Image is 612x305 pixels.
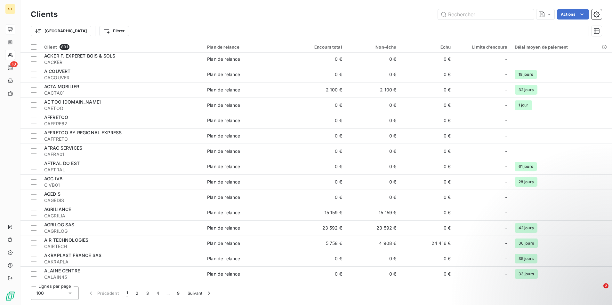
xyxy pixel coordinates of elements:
td: 0 € [292,251,346,266]
td: 0 € [292,190,346,205]
td: 15 159 € [346,205,400,220]
button: 2 [132,286,142,300]
td: 0 € [400,174,455,190]
button: 3 [142,286,153,300]
span: AFFRETOO [44,114,68,120]
div: Plan de relance [207,179,240,185]
td: 0 € [400,51,455,67]
span: A COUVERT [44,68,70,74]
td: 0 € [292,266,346,282]
span: CACKER [44,59,199,66]
span: - [505,117,507,124]
td: 0 € [292,98,346,113]
td: 0 € [400,113,455,128]
td: 23 592 € [292,220,346,236]
span: 1 jour [515,100,532,110]
span: CAGRILIA [44,213,199,219]
td: 0 € [292,144,346,159]
td: 0 € [292,128,346,144]
span: 10 [10,61,18,67]
td: 0 € [292,51,346,67]
h3: Clients [31,9,58,20]
button: Précédent [84,286,123,300]
div: Plan de relance [207,87,240,93]
span: 1 [126,290,128,296]
span: AFFRETOO BY REGIONAL EXPRESS [44,130,122,135]
span: ACTA MOBILIER [44,84,79,89]
span: ACKER F. EXPERET BOIS & SOLS [44,53,115,59]
span: AGEDIS [44,191,60,197]
td: 0 € [346,251,400,266]
div: Plan de relance [207,255,240,262]
span: Client [44,44,57,50]
div: Délai moyen de paiement [515,44,608,50]
span: - [505,56,507,62]
span: AGRILOG SAS [44,222,75,227]
td: 0 € [292,174,346,190]
div: Plan de relance [207,56,240,62]
td: 0 € [346,174,400,190]
button: 9 [173,286,183,300]
div: Non-échu [350,44,397,50]
td: 0 € [400,128,455,144]
span: ALAINE CENTRE [44,268,80,273]
span: - [505,240,507,246]
td: 0 € [346,51,400,67]
td: 0 € [400,98,455,113]
span: - [505,163,507,170]
div: Plan de relance [207,209,240,216]
span: 28 jours [515,177,537,187]
span: 18 jours [515,70,537,79]
span: … [163,288,173,298]
td: 0 € [346,144,400,159]
span: CAETOO [44,105,199,112]
button: Actions [557,9,589,20]
span: AGC IVB [44,176,62,181]
span: CIVB01 [44,182,199,188]
td: 0 € [292,113,346,128]
span: AKRAPLAST FRANCE SAS [44,253,101,258]
span: CAGRILOG [44,228,199,234]
span: 891 [60,44,69,50]
div: Plan de relance [207,102,240,108]
span: CACTA01 [44,90,199,96]
div: Plan de relance [207,240,240,246]
span: AFRAC SERVICES [44,145,82,151]
span: CAFFRETO [44,136,199,142]
td: 0 € [400,266,455,282]
td: 4 908 € [346,236,400,251]
div: ST [5,4,15,14]
span: 32 jours [515,85,537,95]
div: Plan de relance [207,44,288,50]
span: CACOUVER [44,74,199,81]
span: 36 jours [515,239,538,248]
span: AGRILIANCE [44,207,71,212]
span: - [505,225,507,231]
td: 2 100 € [346,82,400,98]
td: 0 € [346,67,400,82]
span: - [505,179,507,185]
div: Plan de relance [207,194,240,200]
td: 24 416 € [400,236,455,251]
td: 0 € [292,67,346,82]
button: Suivant [184,286,216,300]
div: Plan de relance [207,163,240,170]
td: 0 € [400,82,455,98]
span: - [505,71,507,78]
td: 0 € [400,159,455,174]
span: - [505,87,507,93]
span: CAFTRAL [44,167,199,173]
td: 0 € [346,128,400,144]
span: AIR TECHNOLOGIES [44,237,88,243]
td: 2 100 € [292,82,346,98]
td: 0 € [346,266,400,282]
div: Plan de relance [207,148,240,154]
button: 1 [123,286,132,300]
span: 42 jours [515,223,537,233]
span: - [505,102,507,108]
input: Rechercher [438,9,534,20]
td: 15 159 € [292,205,346,220]
span: - [505,148,507,154]
td: 0 € [346,113,400,128]
td: 0 € [400,67,455,82]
